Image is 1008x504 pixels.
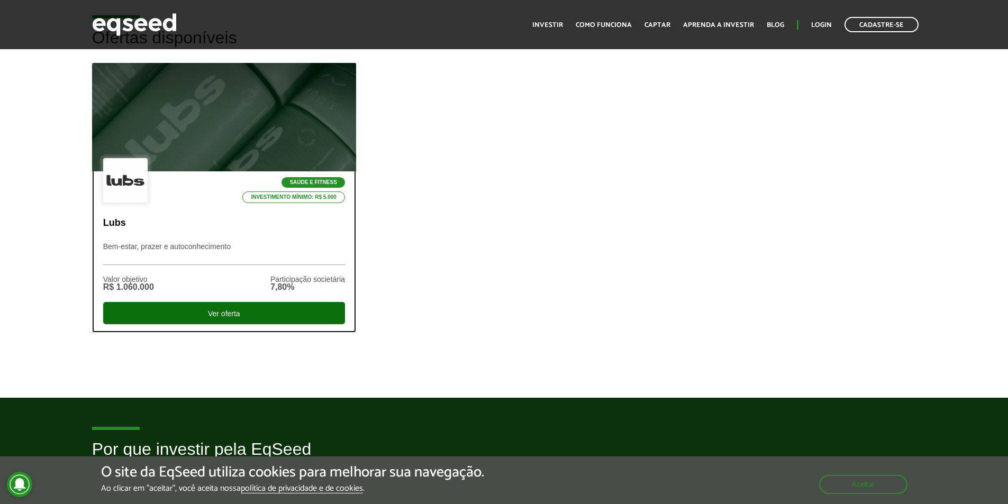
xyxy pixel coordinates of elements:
[532,22,563,29] a: Investir
[101,483,484,493] p: Ao clicar em "aceitar", você aceita nossa .
[101,464,484,481] h5: O site da EqSeed utiliza cookies para melhorar sua navegação.
[103,276,154,283] div: Valor objetivo
[241,484,363,493] a: política de privacidade e de cookies
[644,22,670,29] a: Captar
[270,283,345,291] div: 7,80%
[92,11,177,39] img: EqSeed
[767,22,784,29] a: Blog
[683,22,754,29] a: Aprenda a investir
[844,17,919,32] a: Cadastre-se
[92,63,356,332] a: Saúde e Fitness Investimento mínimo: R$ 5.000 Lubs Bem-estar, prazer e autoconhecimento Valor obj...
[103,302,345,324] div: Ver oferta
[103,283,154,291] div: R$ 1.060.000
[103,242,345,265] p: Bem-estar, prazer e autoconhecimento
[103,217,345,229] p: Lubs
[92,440,916,474] h2: Por que investir pela EqSeed
[281,177,344,188] p: Saúde e Fitness
[270,276,345,283] div: Participação societária
[819,475,907,494] button: Aceitar
[811,22,832,29] a: Login
[576,22,632,29] a: Como funciona
[242,191,345,203] p: Investimento mínimo: R$ 5.000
